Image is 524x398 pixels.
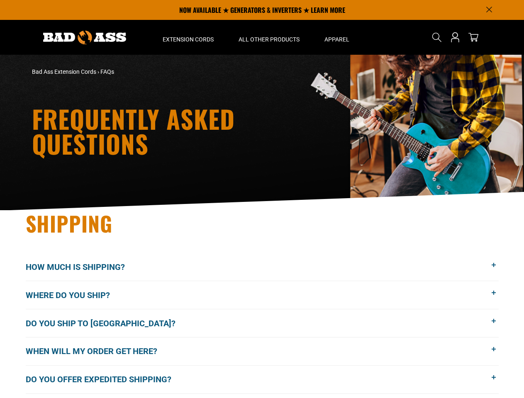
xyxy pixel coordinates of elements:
[26,309,499,337] button: Do you ship to [GEOGRAPHIC_DATA]?
[26,317,188,330] span: Do you ship to [GEOGRAPHIC_DATA]?
[26,373,184,386] span: Do you offer expedited shipping?
[312,20,362,55] summary: Apparel
[32,68,335,76] nav: breadcrumbs
[239,36,300,43] span: All Other Products
[150,20,226,55] summary: Extension Cords
[226,20,312,55] summary: All Other Products
[26,253,499,281] button: How much is shipping?
[26,345,170,357] span: When will my order get here?
[163,36,214,43] span: Extension Cords
[26,281,499,309] button: Where do you ship?
[26,261,137,273] span: How much is shipping?
[324,36,349,43] span: Apparel
[32,68,96,75] a: Bad Ass Extension Cords
[26,208,113,238] span: Shipping
[26,337,499,365] button: When will my order get here?
[97,68,99,75] span: ›
[26,366,499,393] button: Do you offer expedited shipping?
[43,31,126,44] img: Bad Ass Extension Cords
[32,106,335,156] h1: Frequently Asked Questions
[26,289,122,301] span: Where do you ship?
[100,68,114,75] span: FAQs
[430,31,444,44] summary: Search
